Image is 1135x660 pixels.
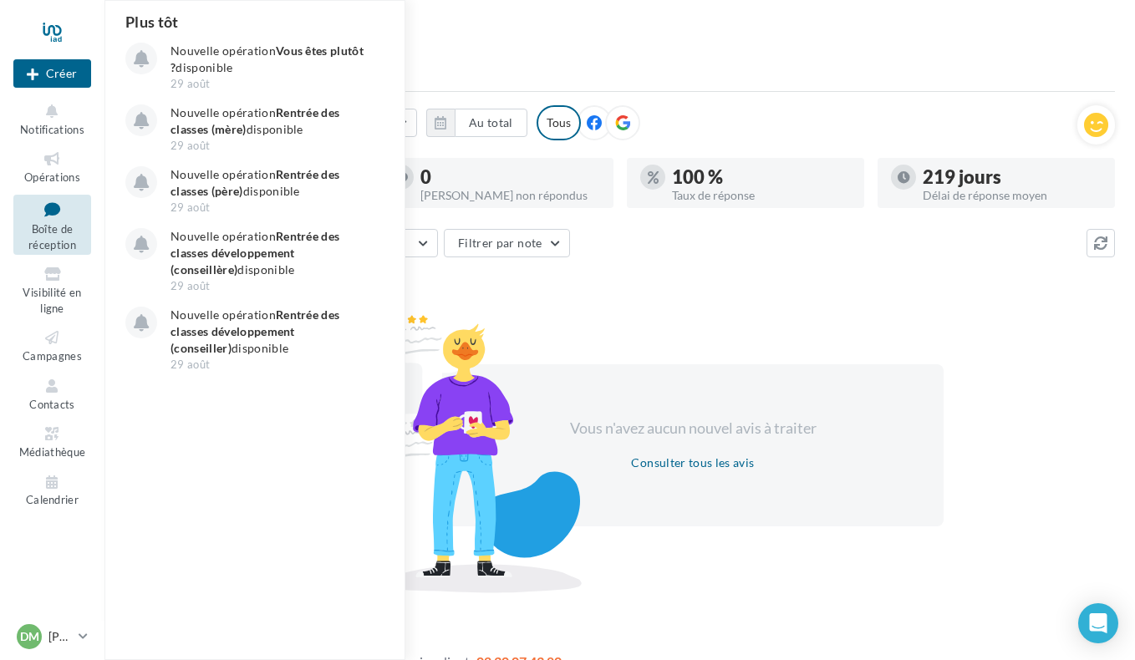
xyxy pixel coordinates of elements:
span: DM [20,628,39,645]
div: [PERSON_NAME] non répondus [420,190,599,201]
div: 0 [420,168,599,186]
p: [PERSON_NAME] [48,628,72,645]
button: Filtrer par note [444,229,570,257]
span: Notifications [20,123,84,136]
a: Médiathèque [13,421,91,462]
span: Visibilité en ligne [23,286,81,315]
a: Visibilité en ligne [13,261,91,318]
a: DM [PERSON_NAME] [13,621,91,652]
span: Médiathèque [19,445,86,459]
button: Consulter tous les avis [624,453,761,473]
div: Vous n'avez aucun nouvel avis à traiter [549,418,837,439]
div: Délai de réponse moyen [923,190,1102,201]
span: Contacts [29,398,75,411]
span: Opérations [24,170,80,184]
div: 219 jours [923,168,1102,186]
a: Boîte de réception [13,195,91,256]
div: 100 % [672,168,851,186]
a: Calendrier [13,470,91,510]
a: Opérations [13,146,91,187]
div: Taux de réponse [672,190,851,201]
a: Campagnes [13,325,91,366]
span: Boîte de réception [28,222,76,251]
div: Open Intercom Messenger [1078,603,1118,643]
button: Au total [455,109,527,137]
a: Contacts [13,373,91,414]
div: Boîte de réception [125,27,1115,52]
button: Au total [426,109,527,137]
button: Créer [13,59,91,88]
button: Notifications [13,99,91,140]
div: Nouvelle campagne [13,59,91,88]
div: Tous [537,105,581,140]
span: Campagnes [23,349,82,363]
span: Calendrier [26,494,79,507]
